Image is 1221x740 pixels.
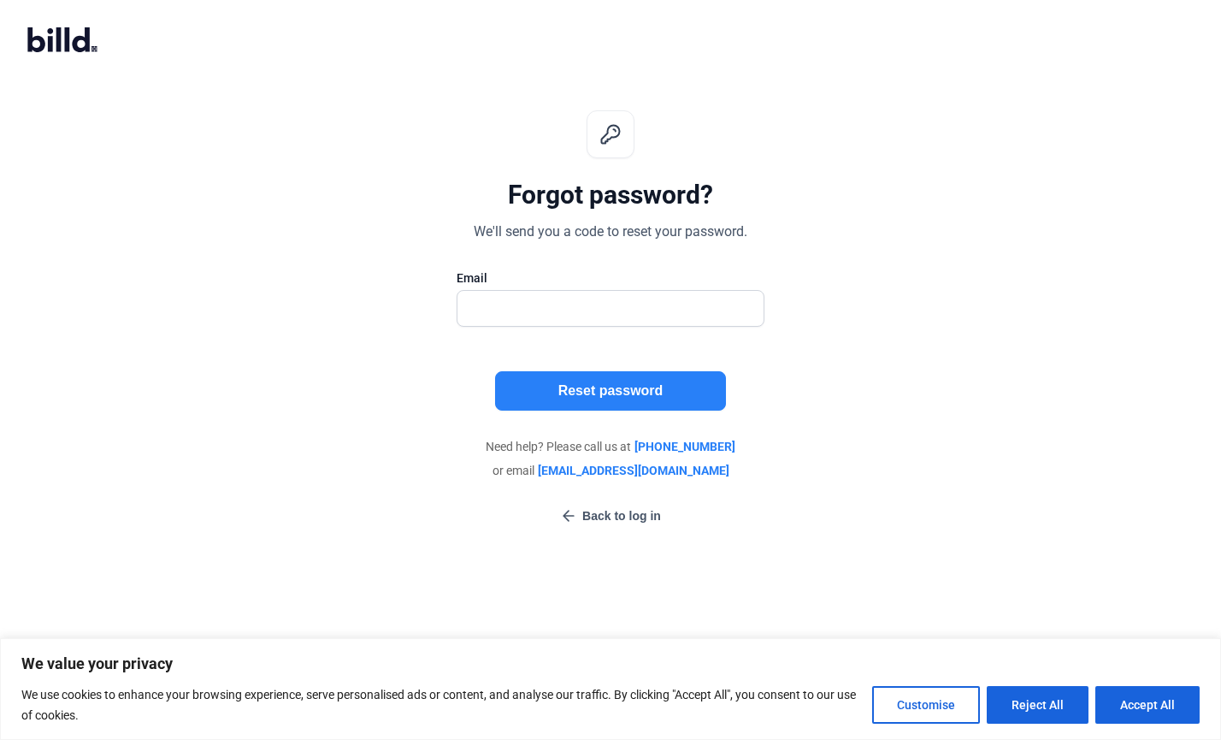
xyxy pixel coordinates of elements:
[354,438,867,455] div: Need help? Please call us at
[495,371,726,411] button: Reset password
[354,462,867,479] div: or email
[555,506,666,525] button: Back to log in
[508,179,713,211] div: Forgot password?
[634,438,735,455] span: [PHONE_NUMBER]
[457,269,764,287] div: Email
[474,222,747,242] div: We'll send you a code to reset your password.
[21,654,1200,674] p: We value your privacy
[987,686,1088,724] button: Reject All
[1095,686,1200,724] button: Accept All
[872,686,980,724] button: Customise
[538,462,729,479] span: [EMAIL_ADDRESS][DOMAIN_NAME]
[21,684,859,725] p: We use cookies to enhance your browsing experience, serve personalised ads or content, and analys...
